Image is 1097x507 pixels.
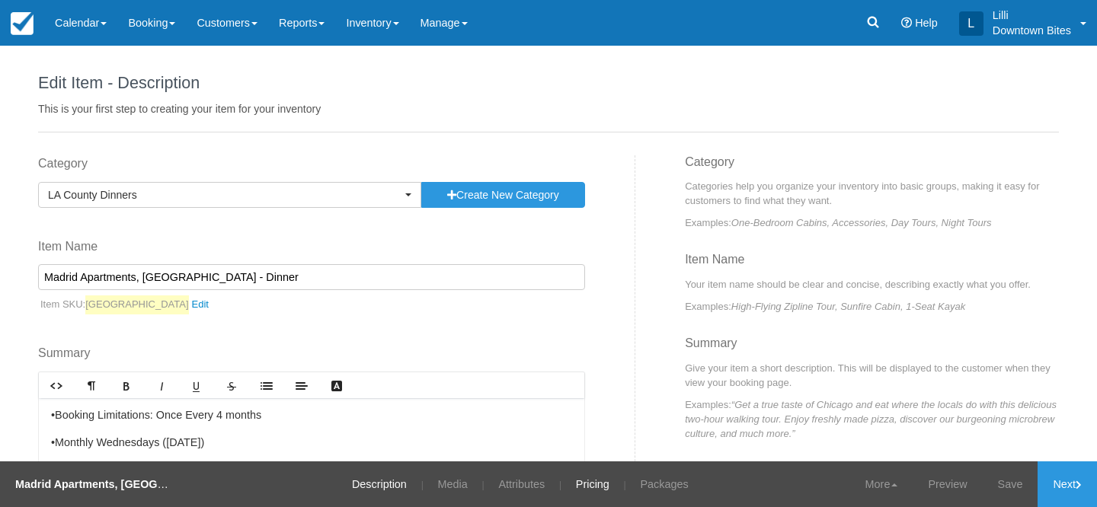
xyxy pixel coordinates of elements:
[685,215,1059,230] p: Examples:
[421,182,585,208] button: Create New Category
[685,336,1059,361] h3: Summary
[38,155,585,173] label: Category
[685,399,1057,439] em: “Get a true taste of Chicago and eat where the locals do with this delicious two-hour walking tou...
[38,238,585,256] label: Item Name
[39,373,74,398] a: HTML
[319,373,354,398] a: Text Color
[685,299,1059,314] p: Examples:
[85,295,215,314] a: [GEOGRAPHIC_DATA]
[179,373,214,398] a: Underline
[38,295,585,314] p: Item SKU:
[1038,461,1097,507] a: Next
[915,17,938,29] span: Help
[74,373,109,398] a: Format
[685,179,1059,208] p: Categories help you organize your inventory into basic groups, making it easy for customers to fi...
[48,187,401,202] span: LA County Dinners
[629,461,700,507] a: Packages
[685,277,1059,292] p: Your item name should be clear and concise, describing exactly what you offer.
[15,478,283,490] strong: Madrid Apartments, [GEOGRAPHIC_DATA] - Dinner
[564,461,621,507] a: Pricing
[38,264,585,290] input: Enter a new Item Name
[731,301,965,312] em: High-Flying Zipline Tour, Sunfire Cabin, 1-Seat Kayak
[11,12,34,35] img: checkfront-main-nav-mini-logo.png
[731,217,992,228] em: One-Bedroom Cabins, Accessories, Day Tours, Night Tours
[284,373,319,398] a: Align
[850,461,913,507] a: More
[685,155,1059,180] h3: Category
[983,461,1038,507] a: Save
[487,461,556,507] a: Attributes
[51,435,572,451] p: •Monthly Wednesdays ([DATE])
[993,8,1071,23] p: Lilli
[901,18,912,28] i: Help
[144,373,179,398] a: Italic
[341,461,418,507] a: Description
[38,182,421,208] button: LA County Dinners
[214,373,249,398] a: Strikethrough
[959,11,983,36] div: L
[993,23,1071,38] p: Downtown Bites
[685,361,1059,390] p: Give your item a short description. This will be displayed to the customer when they view your bo...
[51,407,572,424] p: •Booking Limitations: Once Every 4 months
[249,373,284,398] a: Lists
[38,345,585,362] label: Summary
[685,253,1059,277] h3: Item Name
[913,461,982,507] a: Preview
[427,461,479,507] a: Media
[685,397,1059,441] p: Examples:
[38,74,1059,92] h1: Edit Item - Description
[38,101,1059,116] p: This is your first step to creating your item for your inventory
[109,373,144,398] a: Bold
